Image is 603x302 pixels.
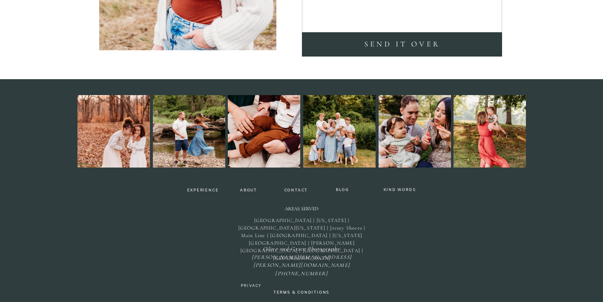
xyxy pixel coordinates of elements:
i: Olive and Grace Photography [PERSON_NAME][EMAIL_ADDRESS][PERSON_NAME][DOMAIN_NAME] [PHONE_NUMBER] [252,245,352,277]
a: BLOG [332,188,353,194]
a: Experience [183,188,223,194]
a: SEND it over [304,38,500,51]
a: Contact [281,188,311,193]
a: Privacy [236,283,267,288]
a: Kind Words [379,188,420,194]
a: About [236,188,261,193]
p: [GEOGRAPHIC_DATA] | [US_STATE] | [GEOGRAPHIC_DATA][US_STATE] | Jersey Shores | Main Line | [GEOGR... [234,217,370,242]
a: TERMS & CONDITIONS [267,289,336,297]
h2: Areas Served [280,206,323,214]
